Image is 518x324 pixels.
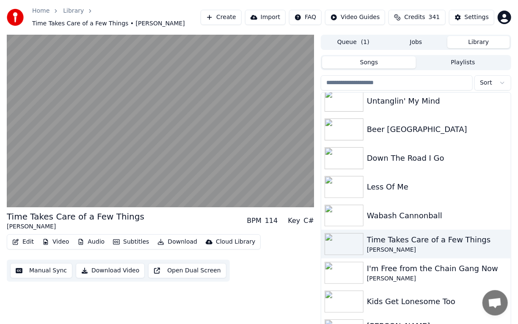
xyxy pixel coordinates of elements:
[367,234,507,246] div: Time Takes Care of a Few Things
[148,263,226,278] button: Open Dual Screen
[7,211,144,222] div: Time Takes Care of a Few Things
[367,263,507,275] div: I'm Free from the Chain Gang Now
[110,236,152,248] button: Subtitles
[322,56,416,69] button: Songs
[303,216,314,226] div: C#
[325,10,385,25] button: Video Guides
[449,10,494,25] button: Settings
[245,10,286,25] button: Import
[74,236,108,248] button: Audio
[265,216,278,226] div: 114
[367,275,507,283] div: [PERSON_NAME]
[367,95,507,107] div: Untanglin' My Mind
[32,19,185,28] span: Time Takes Care of a Few Things • [PERSON_NAME]
[76,263,145,278] button: Download Video
[429,13,440,22] span: 341
[367,124,507,135] div: Beer [GEOGRAPHIC_DATA]
[7,222,144,231] div: [PERSON_NAME]
[447,36,510,48] button: Library
[388,10,445,25] button: Credits341
[9,236,37,248] button: Edit
[216,238,255,246] div: Cloud Library
[367,210,507,222] div: Wabash Cannonball
[465,13,489,22] div: Settings
[10,263,72,278] button: Manual Sync
[416,56,510,69] button: Playlists
[367,246,507,254] div: [PERSON_NAME]
[482,290,508,316] div: Open chat
[322,36,385,48] button: Queue
[367,296,507,308] div: Kids Get Lonesome Too
[39,236,72,248] button: Video
[32,7,50,15] a: Home
[289,10,322,25] button: FAQ
[288,216,300,226] div: Key
[385,36,447,48] button: Jobs
[247,216,261,226] div: BPM
[32,7,201,28] nav: breadcrumb
[367,181,507,193] div: Less Of Me
[63,7,84,15] a: Library
[7,9,24,26] img: youka
[201,10,242,25] button: Create
[154,236,201,248] button: Download
[404,13,425,22] span: Credits
[361,38,369,47] span: ( 1 )
[367,152,507,164] div: Down The Road I Go
[480,79,492,87] span: Sort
